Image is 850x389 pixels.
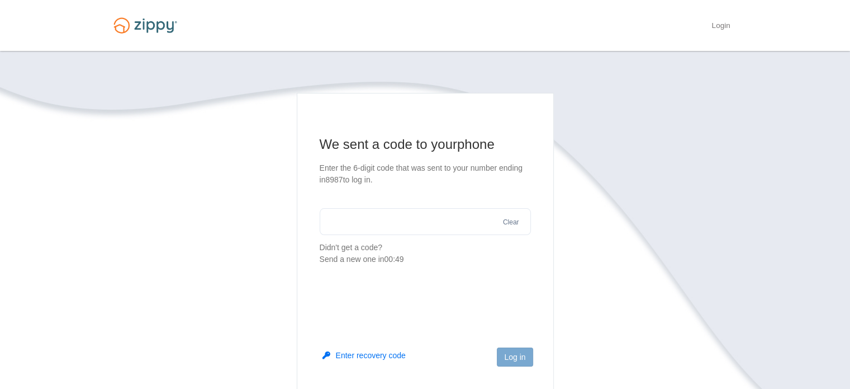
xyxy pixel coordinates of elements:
[711,21,730,32] a: Login
[320,162,531,186] p: Enter the 6-digit code that was sent to your number ending in 8987 to log in.
[320,254,531,265] div: Send a new one in 00:49
[322,350,406,361] button: Enter recovery code
[320,242,531,265] p: Didn't get a code?
[497,348,533,367] button: Log in
[320,135,531,153] h1: We sent a code to your phone
[500,217,523,228] button: Clear
[107,12,184,39] img: Logo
